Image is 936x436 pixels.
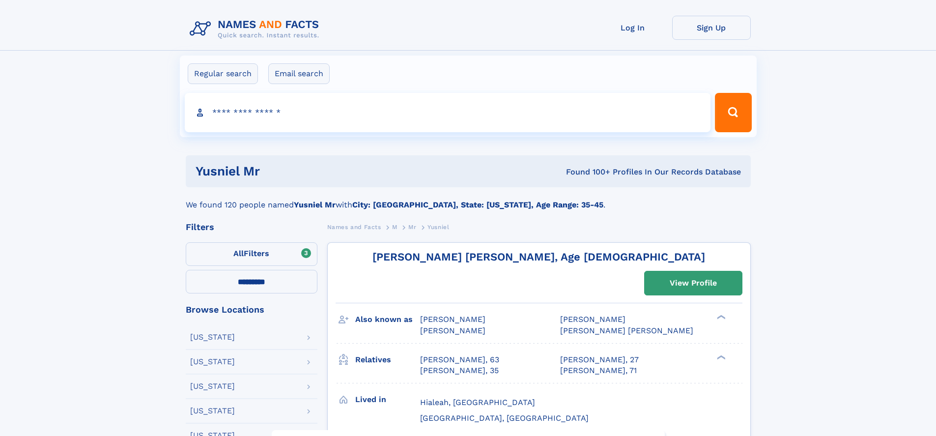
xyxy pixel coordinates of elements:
[560,315,625,324] span: [PERSON_NAME]
[185,93,711,132] input: search input
[355,391,420,408] h3: Lived in
[427,224,449,231] span: Yusniel
[560,354,639,365] a: [PERSON_NAME], 27
[190,407,235,415] div: [US_STATE]
[355,311,420,328] h3: Also known as
[670,272,717,294] div: View Profile
[186,305,317,314] div: Browse Locations
[190,358,235,366] div: [US_STATE]
[645,271,742,295] a: View Profile
[408,224,416,231] span: Mr
[714,314,726,320] div: ❯
[233,249,244,258] span: All
[190,333,235,341] div: [US_STATE]
[294,200,336,209] b: Yusniel Mr
[352,200,603,209] b: City: [GEOGRAPHIC_DATA], State: [US_STATE], Age Range: 35-45
[190,382,235,390] div: [US_STATE]
[196,165,413,177] h1: yusniel mr
[420,315,485,324] span: [PERSON_NAME]
[186,187,751,211] div: We found 120 people named with .
[560,365,637,376] a: [PERSON_NAME], 71
[672,16,751,40] a: Sign Up
[408,221,416,233] a: Mr
[715,93,751,132] button: Search Button
[372,251,705,263] a: [PERSON_NAME] [PERSON_NAME], Age [DEMOGRAPHIC_DATA]
[420,398,535,407] span: Hialeah, [GEOGRAPHIC_DATA]
[186,242,317,266] label: Filters
[186,16,327,42] img: Logo Names and Facts
[392,224,397,231] span: M
[268,63,330,84] label: Email search
[413,167,741,177] div: Found 100+ Profiles In Our Records Database
[594,16,672,40] a: Log In
[188,63,258,84] label: Regular search
[560,326,693,335] span: [PERSON_NAME] [PERSON_NAME]
[420,413,589,423] span: [GEOGRAPHIC_DATA], [GEOGRAPHIC_DATA]
[327,221,381,233] a: Names and Facts
[392,221,397,233] a: M
[420,326,485,335] span: [PERSON_NAME]
[355,351,420,368] h3: Relatives
[420,354,499,365] a: [PERSON_NAME], 63
[420,365,499,376] a: [PERSON_NAME], 35
[714,354,726,360] div: ❯
[186,223,317,232] div: Filters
